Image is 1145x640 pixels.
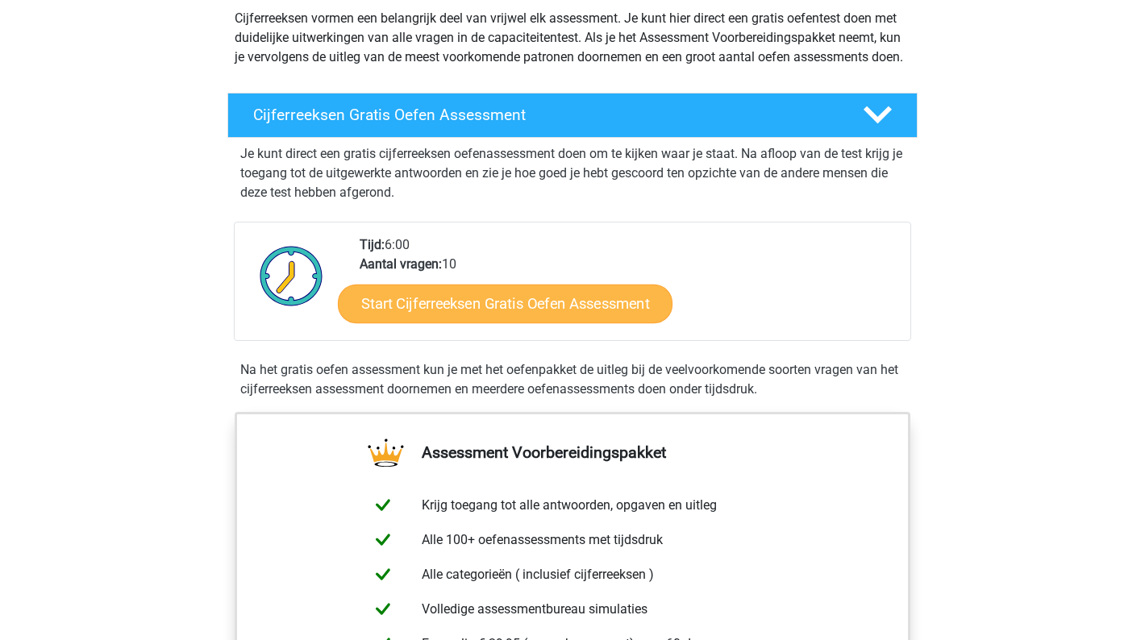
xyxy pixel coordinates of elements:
[235,9,910,67] p: Cijferreeksen vormen een belangrijk deel van vrijwel elk assessment. Je kunt hier direct een grat...
[360,237,385,252] b: Tijd:
[360,256,442,272] b: Aantal vragen:
[253,106,837,124] h4: Cijferreeksen Gratis Oefen Assessment
[251,235,332,316] img: Klok
[240,144,905,202] p: Je kunt direct een gratis cijferreeksen oefenassessment doen om te kijken waar je staat. Na afloo...
[221,93,924,138] a: Cijferreeksen Gratis Oefen Assessment
[338,284,672,322] a: Start Cijferreeksen Gratis Oefen Assessment
[348,235,910,340] div: 6:00 10
[234,360,911,399] div: Na het gratis oefen assessment kun je met het oefenpakket de uitleg bij de veelvoorkomende soorte...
